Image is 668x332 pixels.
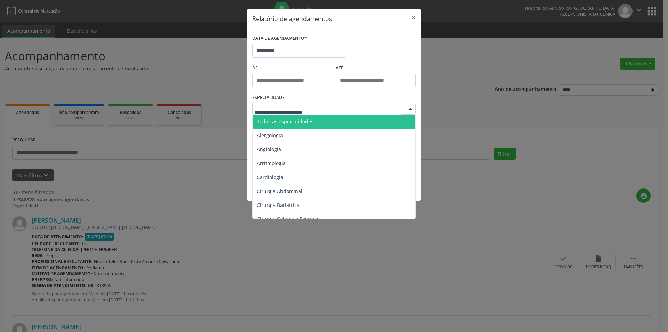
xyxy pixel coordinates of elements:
[257,118,313,125] span: Todas as especialidades
[257,132,283,139] span: Alergologia
[257,146,281,153] span: Angiologia
[336,63,416,74] label: ATÉ
[252,92,285,103] label: ESPECIALIDADE
[257,202,300,208] span: Cirurgia Bariatrica
[252,63,332,74] label: De
[257,174,283,180] span: Cardiologia
[252,14,332,23] h5: Relatório de agendamentos
[257,160,286,167] span: Arritmologia
[257,216,318,222] span: Cirurgia Cabeça e Pescoço
[407,9,421,26] button: Close
[252,33,307,44] label: DATA DE AGENDAMENTO
[257,188,302,194] span: Cirurgia Abdominal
